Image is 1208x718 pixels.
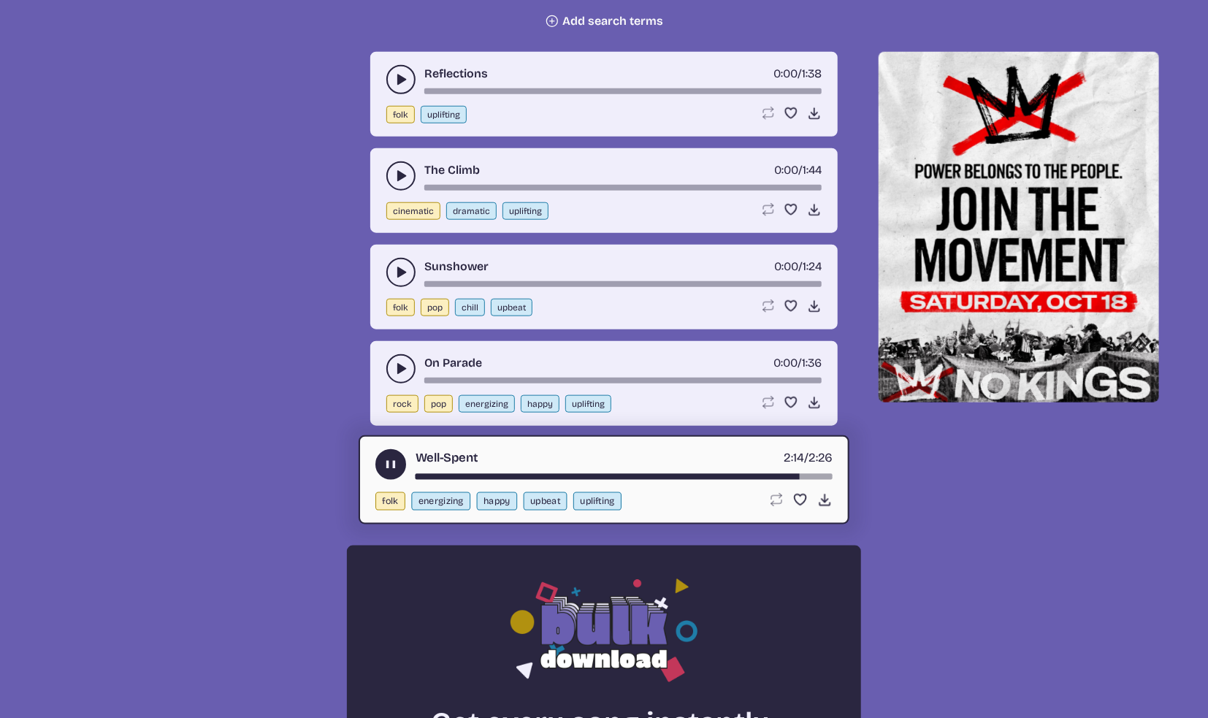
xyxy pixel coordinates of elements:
[424,281,822,287] div: song-time-bar
[424,65,488,83] a: Reflections
[386,202,440,220] button: cinematic
[768,492,784,508] button: Loop
[802,66,822,80] span: 1:38
[424,161,480,179] a: The Climb
[760,299,775,313] button: Loop
[446,202,497,220] button: dramatic
[421,106,467,123] button: uplifting
[386,354,416,383] button: play-pause toggle
[421,299,449,316] button: pop
[784,299,798,313] button: Favorite
[416,474,833,480] div: song-time-bar
[424,378,822,383] div: song-time-bar
[802,356,822,370] span: 1:36
[375,492,405,511] button: folk
[784,106,798,121] button: Favorite
[774,161,822,179] div: /
[386,258,416,287] button: play-pause toggle
[760,202,775,217] button: Loop
[792,492,808,508] button: Favorite
[411,492,470,511] button: energizing
[386,161,416,191] button: play-pause toggle
[808,451,833,465] span: 2:26
[386,299,415,316] button: folk
[545,14,663,28] button: Add search terms
[803,163,822,177] span: 1:44
[784,202,798,217] button: Favorite
[774,259,798,273] span: timer
[565,395,611,413] button: uplifting
[386,106,415,123] button: folk
[773,356,798,370] span: timer
[424,354,482,372] a: On Parade
[424,185,822,191] div: song-time-bar
[424,258,489,275] a: Sunshower
[386,395,418,413] button: rock
[459,395,515,413] button: energizing
[416,449,478,467] a: Well-Spent
[879,52,1159,402] img: Help save our democracy!
[521,395,559,413] button: happy
[502,202,548,220] button: uplifting
[455,299,485,316] button: chill
[511,575,697,682] img: Bulk download
[784,449,833,467] div: /
[773,65,822,83] div: /
[491,299,532,316] button: upbeat
[784,451,804,465] span: timer
[477,492,518,511] button: happy
[524,492,567,511] button: upbeat
[760,395,775,410] button: Loop
[773,66,798,80] span: timer
[784,395,798,410] button: Favorite
[760,106,775,121] button: Loop
[773,354,822,372] div: /
[803,259,822,273] span: 1:24
[375,449,406,480] button: play-pause toggle
[424,88,822,94] div: song-time-bar
[386,65,416,94] button: play-pause toggle
[424,395,453,413] button: pop
[774,163,798,177] span: timer
[573,492,622,511] button: uplifting
[774,258,822,275] div: /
